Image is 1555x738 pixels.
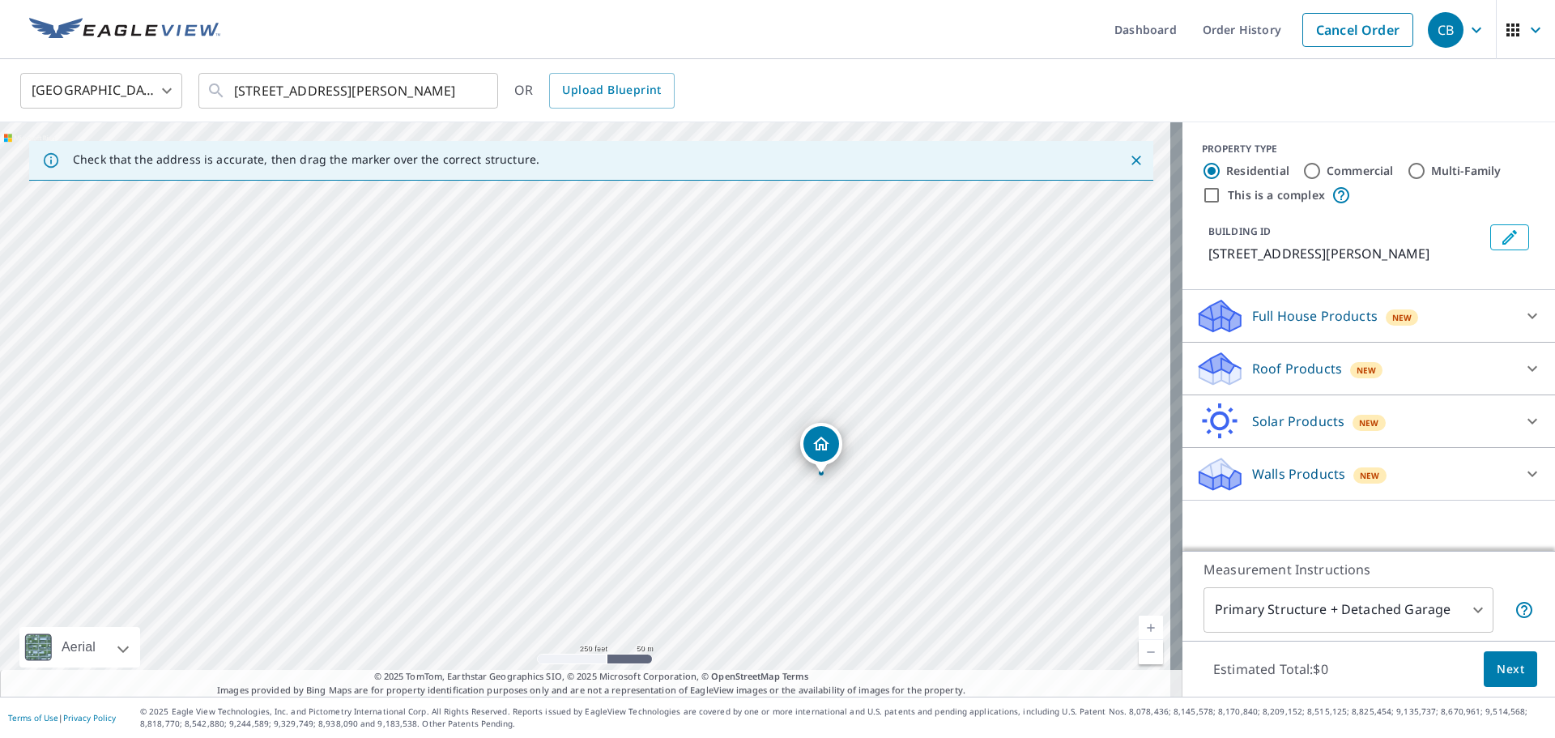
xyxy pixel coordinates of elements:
[1515,600,1534,620] span: Your report will include the primary structure and a detached garage if one exists.
[234,68,465,113] input: Search by address or latitude-longitude
[374,670,809,684] span: © 2025 TomTom, Earthstar Geographics SIO, © 2025 Microsoft Corporation, ©
[1195,402,1542,441] div: Solar ProductsNew
[19,627,140,668] div: Aerial
[1139,616,1163,640] a: Current Level 17, Zoom In
[1327,163,1394,179] label: Commercial
[8,713,116,723] p: |
[1359,416,1379,429] span: New
[1208,224,1271,238] p: BUILDING ID
[1208,244,1484,263] p: [STREET_ADDRESS][PERSON_NAME]
[514,73,675,109] div: OR
[1195,296,1542,335] div: Full House ProductsNew
[1204,587,1493,633] div: Primary Structure + Detached Garage
[1200,651,1341,687] p: Estimated Total: $0
[1357,364,1377,377] span: New
[800,423,842,473] div: Dropped pin, building 1, Residential property, 808 Main St Sidney, IA 51652
[1490,224,1529,250] button: Edit building 1
[1195,349,1542,388] div: Roof ProductsNew
[57,627,100,668] div: Aerial
[711,670,779,682] a: OpenStreetMap
[29,18,220,42] img: EV Logo
[1226,163,1289,179] label: Residential
[8,712,58,723] a: Terms of Use
[549,73,674,109] a: Upload Blueprint
[20,68,182,113] div: [GEOGRAPHIC_DATA]
[140,706,1547,730] p: © 2025 Eagle View Technologies, Inc. and Pictometry International Corp. All Rights Reserved. Repo...
[1139,640,1163,664] a: Current Level 17, Zoom Out
[1252,412,1344,431] p: Solar Products
[782,670,809,682] a: Terms
[1204,560,1534,579] p: Measurement Instructions
[1252,464,1345,484] p: Walls Products
[562,80,661,100] span: Upload Blueprint
[1392,311,1412,324] span: New
[1302,13,1413,47] a: Cancel Order
[1360,469,1380,482] span: New
[1228,187,1325,203] label: This is a complex
[1202,142,1536,156] div: PROPERTY TYPE
[1126,150,1147,171] button: Close
[1252,306,1378,326] p: Full House Products
[73,152,539,167] p: Check that the address is accurate, then drag the marker over the correct structure.
[63,712,116,723] a: Privacy Policy
[1195,454,1542,493] div: Walls ProductsNew
[1431,163,1502,179] label: Multi-Family
[1484,651,1537,688] button: Next
[1497,659,1524,680] span: Next
[1428,12,1463,48] div: CB
[1252,359,1342,378] p: Roof Products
